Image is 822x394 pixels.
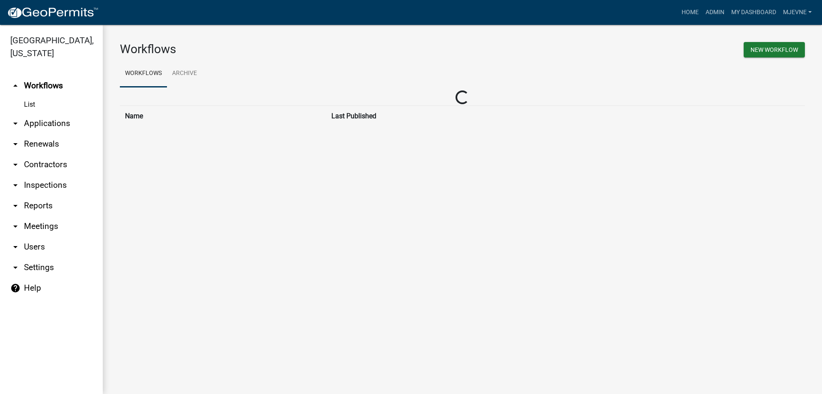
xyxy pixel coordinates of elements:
[10,221,21,232] i: arrow_drop_down
[10,201,21,211] i: arrow_drop_down
[10,159,21,170] i: arrow_drop_down
[120,60,167,87] a: Workflows
[728,4,780,21] a: My Dashboard
[744,42,805,57] button: New Workflow
[702,4,728,21] a: Admin
[10,81,21,91] i: arrow_drop_up
[120,42,456,57] h3: Workflows
[780,4,815,21] a: MJevne
[10,180,21,190] i: arrow_drop_down
[120,105,326,126] th: Name
[10,262,21,273] i: arrow_drop_down
[10,242,21,252] i: arrow_drop_down
[10,283,21,293] i: help
[10,118,21,129] i: arrow_drop_down
[678,4,702,21] a: Home
[10,139,21,149] i: arrow_drop_down
[326,105,730,126] th: Last Published
[167,60,202,87] a: Archive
